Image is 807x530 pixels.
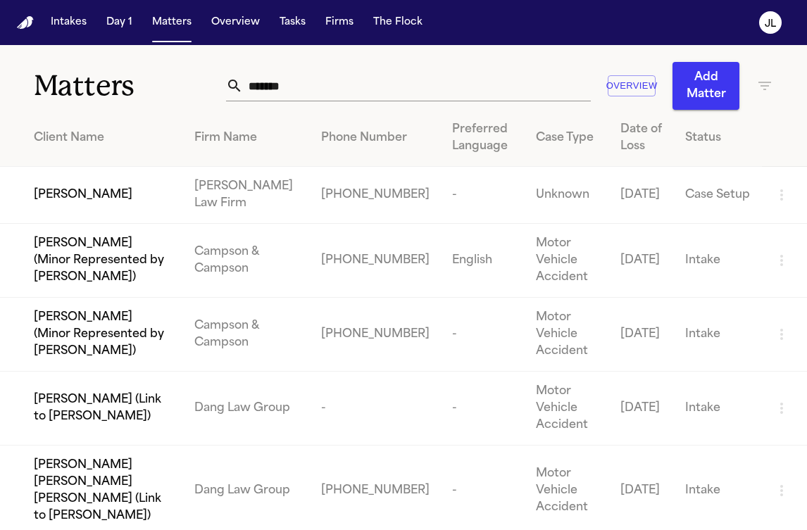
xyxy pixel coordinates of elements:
[17,16,34,30] img: Finch Logo
[310,224,441,298] td: [PHONE_NUMBER]
[674,298,762,372] td: Intake
[441,224,525,298] td: English
[34,457,172,524] span: [PERSON_NAME] [PERSON_NAME] [PERSON_NAME] (Link to [PERSON_NAME])
[45,10,92,35] button: Intakes
[441,372,525,446] td: -
[310,372,441,446] td: -
[17,16,34,30] a: Home
[274,10,311,35] button: Tasks
[320,10,359,35] button: Firms
[609,167,674,224] td: [DATE]
[34,130,172,146] div: Client Name
[206,10,265,35] button: Overview
[310,298,441,372] td: [PHONE_NUMBER]
[452,121,514,155] div: Preferred Language
[620,121,663,155] div: Date of Loss
[674,167,762,224] td: Case Setup
[321,130,430,146] div: Phone Number
[310,167,441,224] td: [PHONE_NUMBER]
[685,130,751,146] div: Status
[609,298,674,372] td: [DATE]
[183,298,310,372] td: Campson & Campson
[674,372,762,446] td: Intake
[525,298,609,372] td: Motor Vehicle Accident
[525,224,609,298] td: Motor Vehicle Accident
[609,224,674,298] td: [DATE]
[672,62,739,110] button: Add Matter
[194,130,299,146] div: Firm Name
[34,235,172,286] span: [PERSON_NAME] (Minor Represented by [PERSON_NAME])
[608,75,656,97] button: Overview
[34,187,132,203] span: [PERSON_NAME]
[183,167,310,224] td: [PERSON_NAME] Law Firm
[34,309,172,360] span: [PERSON_NAME] (Minor Represented by [PERSON_NAME])
[525,167,609,224] td: Unknown
[34,391,172,425] span: [PERSON_NAME] (Link to [PERSON_NAME])
[441,298,525,372] td: -
[525,372,609,446] td: Motor Vehicle Accident
[441,167,525,224] td: -
[183,224,310,298] td: Campson & Campson
[674,224,762,298] td: Intake
[183,372,310,446] td: Dang Law Group
[536,130,598,146] div: Case Type
[609,372,674,446] td: [DATE]
[101,10,138,35] button: Day 1
[34,68,226,103] h1: Matters
[146,10,197,35] button: Matters
[368,10,428,35] button: The Flock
